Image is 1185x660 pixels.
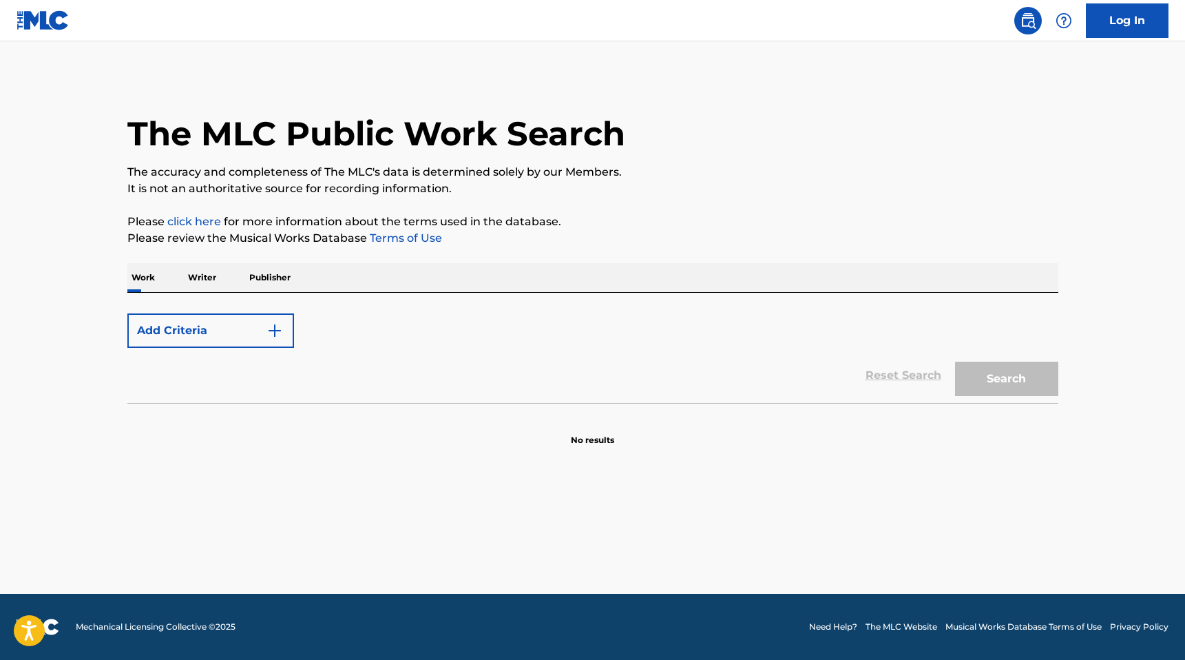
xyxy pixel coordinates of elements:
[1020,12,1036,29] img: search
[17,619,59,635] img: logo
[1014,7,1042,34] a: Public Search
[127,214,1058,230] p: Please for more information about the terms used in the database.
[127,313,294,348] button: Add Criteria
[17,10,70,30] img: MLC Logo
[1050,7,1078,34] div: Help
[76,621,235,633] span: Mechanical Licensing Collective © 2025
[866,621,937,633] a: The MLC Website
[945,621,1102,633] a: Musical Works Database Terms of Use
[127,307,1058,403] form: Search Form
[245,263,295,292] p: Publisher
[367,231,442,245] a: Terms of Use
[127,263,159,292] p: Work
[1110,621,1168,633] a: Privacy Policy
[184,263,220,292] p: Writer
[571,417,614,446] p: No results
[266,322,283,339] img: 9d2ae6d4665cec9f34b9.svg
[1086,3,1168,38] a: Log In
[127,113,625,154] h1: The MLC Public Work Search
[809,621,857,633] a: Need Help?
[1056,12,1072,29] img: help
[127,164,1058,181] p: The accuracy and completeness of The MLC's data is determined solely by our Members.
[127,230,1058,247] p: Please review the Musical Works Database
[127,181,1058,197] p: It is not an authoritative source for recording information.
[167,215,221,228] a: click here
